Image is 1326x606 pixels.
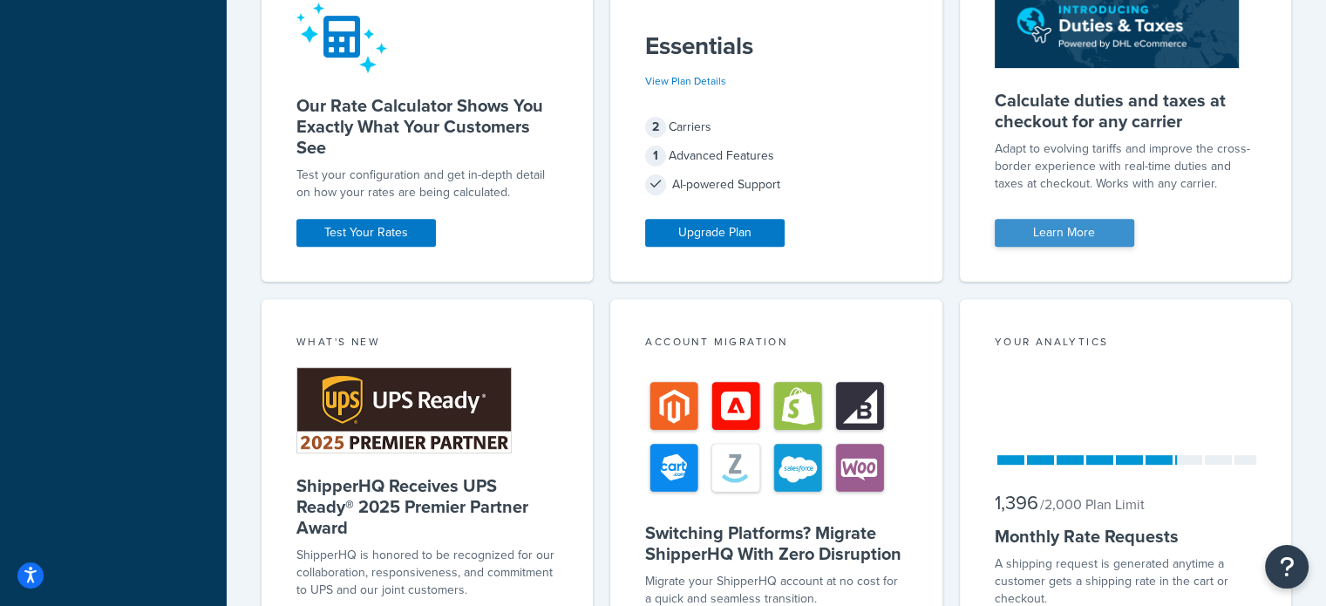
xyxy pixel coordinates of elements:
[645,522,907,564] h5: Switching Platforms? Migrate ShipperHQ With Zero Disruption
[1040,494,1145,514] small: / 2,000 Plan Limit
[645,219,785,247] a: Upgrade Plan
[645,115,907,140] div: Carriers
[995,526,1256,547] h5: Monthly Rate Requests
[995,334,1256,354] div: Your Analytics
[645,334,907,354] div: Account Migration
[296,167,558,201] div: Test your configuration and get in-depth detail on how your rates are being calculated.
[645,73,726,89] a: View Plan Details
[645,144,907,168] div: Advanced Features
[296,334,558,354] div: What's New
[995,140,1256,193] p: Adapt to evolving tariffs and improve the cross-border experience with real-time duties and taxes...
[296,219,436,247] a: Test Your Rates
[645,117,666,138] span: 2
[1265,545,1309,589] button: Open Resource Center
[995,488,1038,517] span: 1,396
[645,146,666,167] span: 1
[995,90,1256,132] h5: Calculate duties and taxes at checkout for any carrier
[296,475,558,538] h5: ShipperHQ Receives UPS Ready® 2025 Premier Partner Award
[296,95,558,158] h5: Our Rate Calculator Shows You Exactly What Your Customers See
[645,173,907,197] div: AI-powered Support
[995,219,1134,247] a: Learn More
[645,32,907,60] h5: Essentials
[296,547,558,599] p: ShipperHQ is honored to be recognized for our collaboration, responsiveness, and commitment to UP...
